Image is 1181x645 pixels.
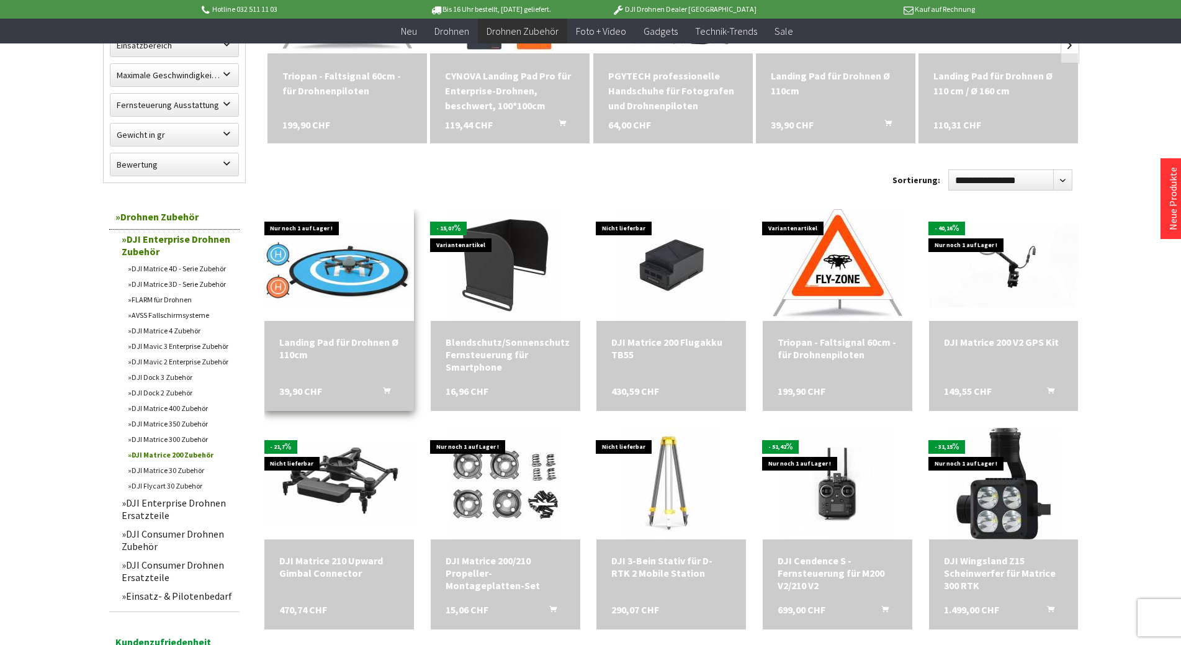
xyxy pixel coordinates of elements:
[944,554,1064,592] a: DJI Wingsland Z15 Scheinwerfer für Matrice 300 RTK 1.499,00 CHF In den Warenkorb
[866,603,896,620] button: In den Warenkorb
[109,204,240,230] a: Drohnen Zubehör
[368,385,398,401] button: In den Warenkorb
[775,25,793,37] span: Sale
[944,336,1064,348] div: DJI Matrice 200 V2 GPS Kit
[608,68,738,113] a: PGYTECH professionelle Handschuhe für Fotografen und Drohnenpiloten 64,00 CHF
[635,19,686,44] a: Gadgets
[282,117,330,132] span: 199,90 CHF
[279,554,399,579] a: DJI Matrice 210 Upward Gimbal Connector 470,74 CHF
[611,336,731,361] a: DJI Matrice 200 Flugakku TB55 430,59 CHF
[478,19,567,44] a: Drohnen Zubehör
[611,385,659,397] span: 430,59 CHF
[1032,385,1062,401] button: In den Warenkorb
[567,19,635,44] a: Foto + Video
[279,603,327,616] span: 470,74 CHF
[778,603,825,616] span: 699,00 CHF
[122,447,240,462] a: DJI Matrice 200 Zubehör
[534,603,564,620] button: In den Warenkorb
[778,336,897,361] a: Triopan - Faltsignal 60cm - für Drohnenpiloten 199,90 CHF
[948,428,1059,539] img: DJI Wingsland Z15 Scheinwerfer für Matrice 300 RTK
[122,369,240,385] a: DJI Dock 3 Zubehör
[544,117,573,133] button: In den Warenkorb
[695,25,757,37] span: Technik-Trends
[122,338,240,354] a: DJI Mavic 3 Enterprise Zubehör
[611,554,731,579] a: DJI 3-Bein Stativ für D-RTK 2 Mobile Station 290,07 CHF
[279,336,399,361] a: Landing Pad für Drohnen Ø 110cm 39,90 CHF In den Warenkorb
[200,2,393,17] p: Hotline 032 511 11 03
[944,336,1064,348] a: DJI Matrice 200 V2 GPS Kit 149,55 CHF In den Warenkorb
[393,2,587,17] p: Bis 16 Uhr bestellt, [DATE] geliefert.
[122,462,240,478] a: DJI Matrice 30 Zubehör
[279,385,322,397] span: 39,90 CHF
[771,68,900,98] div: Landing Pad für Drohnen Ø 110cm
[445,68,575,113] a: CYNOVA Landing Pad Pro für Enterprise-Drohnen, beschwert, 100*100cm 119,44 CHF In den Warenkorb
[392,19,426,44] a: Neu
[122,416,240,431] a: DJI Matrice 350 Zubehör
[115,525,240,556] a: DJI Consumer Drohnen Zubehör
[115,230,240,261] a: DJI Enterprise Drohnen Zubehör
[622,428,720,539] img: DJI 3-Bein Stativ für D-RTK 2 Mobile Station
[445,68,575,113] div: CYNOVA Landing Pad Pro für Enterprise-Drohnen, beschwert, 100*100cm
[110,153,238,176] label: Bewertung
[279,554,399,579] div: DJI Matrice 210 Upward Gimbal Connector
[608,117,651,132] span: 64,00 CHF
[445,117,493,132] span: 119,44 CHF
[611,554,731,579] div: DJI 3-Bein Stativ für D-RTK 2 Mobile Station
[929,223,1079,308] img: DJI Matrice 200 V2 GPS Kit
[122,478,240,494] a: DJI Flycart 30 Zubehör
[778,336,897,361] div: Triopan - Faltsignal 60cm - für Drohnenpiloten
[487,25,559,37] span: Drohnen Zubehör
[771,117,814,132] span: 39,90 CHF
[446,554,565,592] div: DJI Matrice 200/210 Propeller-Montageplatten-Set
[587,2,781,17] p: DJI Drohnen Dealer [GEOGRAPHIC_DATA]
[110,94,238,116] label: Fernsteuerung Ausstattung
[778,554,897,592] div: DJI Cendence S - Fernsteuerung für M200 V2/210 V2
[944,554,1064,592] div: DJI Wingsland Z15 Scheinwerfer für Matrice 300 RTK
[944,603,999,616] span: 1.499,00 CHF
[110,34,238,56] label: Einsatzbereich
[264,226,414,304] img: Landing Pad für Drohnen Ø 110cm
[933,68,1063,98] a: Landing Pad für Drohnen Ø 110 cm / Ø 160 cm 110,31 CHF
[446,603,488,616] span: 15,06 CHF
[778,385,825,397] span: 199,90 CHF
[933,68,1063,98] div: Landing Pad für Drohnen Ø 110 cm / Ø 160 cm
[279,336,399,361] div: Landing Pad für Drohnen Ø 110cm
[426,19,478,44] a: Drohnen
[115,494,240,525] a: DJI Enterprise Drohnen Ersatzteile
[115,556,240,587] a: DJI Consumer Drohnen Ersatzteile
[110,64,238,86] label: Maximale Geschwindigkeit in km/h
[644,25,678,37] span: Gadgets
[446,336,565,373] a: Blendschutz/Sonnenschutz Fernsteuerung für Smartphone 16,96 CHF
[434,25,469,37] span: Drohnen
[576,25,626,37] span: Foto + Video
[611,603,659,616] span: 290,07 CHF
[944,385,992,397] span: 149,55 CHF
[401,25,417,37] span: Neu
[122,354,240,369] a: DJI Mavic 2 Enterprise Zubehör
[122,400,240,416] a: DJI Matrice 400 Zubehör
[892,170,940,190] label: Sortierung:
[122,431,240,447] a: DJI Matrice 300 Zubehör
[122,385,240,400] a: DJI Dock 2 Zubehör
[773,209,902,321] img: Triopan - Faltsignal 60cm - für Drohnenpiloten
[781,2,975,17] p: Kauf auf Rechnung
[264,441,414,526] img: DJI Matrice 210 Upward Gimbal Connector
[446,385,488,397] span: 16,96 CHF
[608,68,738,113] div: PGYTECH professionelle Handschuhe für Fotografen und Drohnenpiloten
[933,117,981,132] span: 110,31 CHF
[686,19,766,44] a: Technik-Trends
[616,209,727,321] img: DJI Matrice 200 Flugakku TB55
[110,124,238,146] label: Gewicht in gr
[122,276,240,292] a: DJI Matrice 3D - Serie Zubehör
[282,68,412,98] div: Triopan - Faltsignal 60cm - für Drohnenpiloten
[446,336,565,373] div: Blendschutz/Sonnenschutz Fernsteuerung für Smartphone
[122,323,240,338] a: DJI Matrice 4 Zubehör
[1032,603,1062,620] button: In den Warenkorb
[611,336,731,361] div: DJI Matrice 200 Flugakku TB55
[282,68,412,98] a: Triopan - Faltsignal 60cm - für Drohnenpiloten 199,90 CHF
[1167,167,1179,230] a: Neue Produkte
[449,428,561,539] img: DJI Matrice 200/210 Propeller-Montageplatten-Set
[869,117,899,133] button: In den Warenkorb
[778,554,897,592] a: DJI Cendence S - Fernsteuerung für M200 V2/210 V2 699,00 CHF In den Warenkorb
[122,307,240,323] a: AVSS Fallschirmsysteme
